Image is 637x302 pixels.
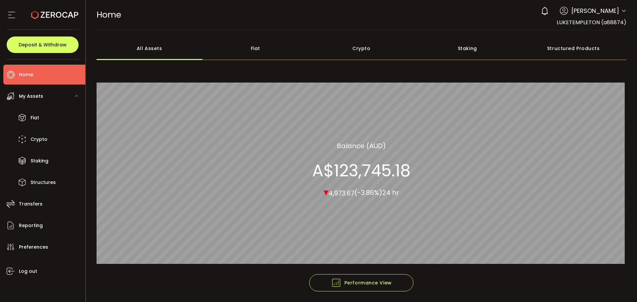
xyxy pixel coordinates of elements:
[604,270,637,302] iframe: Chat Widget
[414,37,521,60] div: Staking
[19,42,67,47] span: Deposit & Withdraw
[19,199,42,209] span: Transfers
[328,188,354,198] span: 4,973.67
[354,188,382,197] span: (-3.86%)
[19,91,43,101] span: My Assets
[521,37,627,60] div: Structured Products
[309,274,413,291] button: Performance View
[31,135,47,144] span: Crypto
[19,242,48,252] span: Preferences
[31,178,56,187] span: Structures
[31,156,48,166] span: Staking
[31,113,39,123] span: Fiat
[202,37,309,60] div: Fiat
[337,141,386,151] section: Balance (AUD)
[7,36,79,53] button: Deposit & Withdraw
[571,6,619,15] span: [PERSON_NAME]
[312,160,411,180] section: A$123,745.18
[19,267,37,276] span: Log out
[557,19,626,26] span: LUKETEMPLETON (a88874)
[97,9,121,21] span: Home
[309,37,415,60] div: Crypto
[382,188,399,197] span: 24 hr
[331,278,392,288] span: Performance View
[323,185,328,199] span: ▾
[19,221,43,230] span: Reporting
[19,70,33,80] span: Home
[97,37,203,60] div: All Assets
